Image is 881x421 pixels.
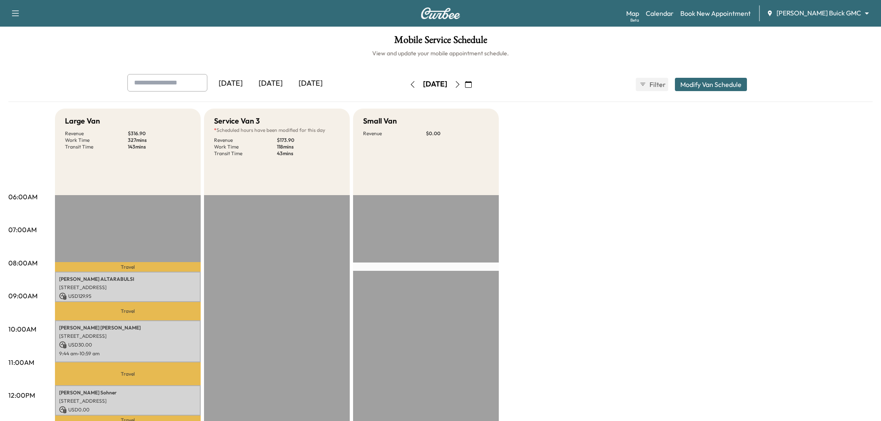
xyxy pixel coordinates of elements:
[59,276,197,282] p: [PERSON_NAME] ALTARABULSI
[426,130,489,137] p: $ 0.00
[59,398,197,404] p: [STREET_ADDRESS]
[65,137,128,144] p: Work Time
[423,79,447,89] div: [DATE]
[128,130,191,137] p: $ 316.90
[214,144,277,150] p: Work Time
[363,115,397,127] h5: Small Van
[251,74,291,93] div: [DATE]
[214,127,340,134] p: Scheduled hours have been modified for this day
[630,17,639,23] div: Beta
[776,8,861,18] span: [PERSON_NAME] Buick GMC
[55,302,201,320] p: Travel
[59,389,197,396] p: [PERSON_NAME] Sohner
[277,150,340,157] p: 43 mins
[59,292,197,300] p: USD 129.95
[59,406,197,414] p: USD 0.00
[214,137,277,144] p: Revenue
[59,341,197,349] p: USD 30.00
[214,150,277,157] p: Transit Time
[59,350,197,357] p: 9:44 am - 10:59 am
[8,390,35,400] p: 12:00PM
[8,192,37,202] p: 06:00AM
[65,144,128,150] p: Transit Time
[8,291,37,301] p: 09:00AM
[277,137,340,144] p: $ 173.90
[277,144,340,150] p: 118 mins
[8,357,34,367] p: 11:00AM
[59,324,197,331] p: [PERSON_NAME] [PERSON_NAME]
[211,74,251,93] div: [DATE]
[8,225,37,235] p: 07:00AM
[650,79,664,89] span: Filter
[214,115,260,127] h5: Service Van 3
[128,137,191,144] p: 327 mins
[636,78,668,91] button: Filter
[65,130,128,137] p: Revenue
[626,8,639,18] a: MapBeta
[680,8,751,18] a: Book New Appointment
[55,262,201,272] p: Travel
[291,74,331,93] div: [DATE]
[646,8,674,18] a: Calendar
[8,35,873,49] h1: Mobile Service Schedule
[8,258,37,268] p: 08:00AM
[128,144,191,150] p: 143 mins
[8,49,873,57] h6: View and update your mobile appointment schedule.
[8,324,36,334] p: 10:00AM
[421,7,460,19] img: Curbee Logo
[55,362,201,385] p: Travel
[65,115,100,127] h5: Large Van
[59,333,197,339] p: [STREET_ADDRESS]
[59,284,197,291] p: [STREET_ADDRESS]
[363,130,426,137] p: Revenue
[675,78,747,91] button: Modify Van Schedule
